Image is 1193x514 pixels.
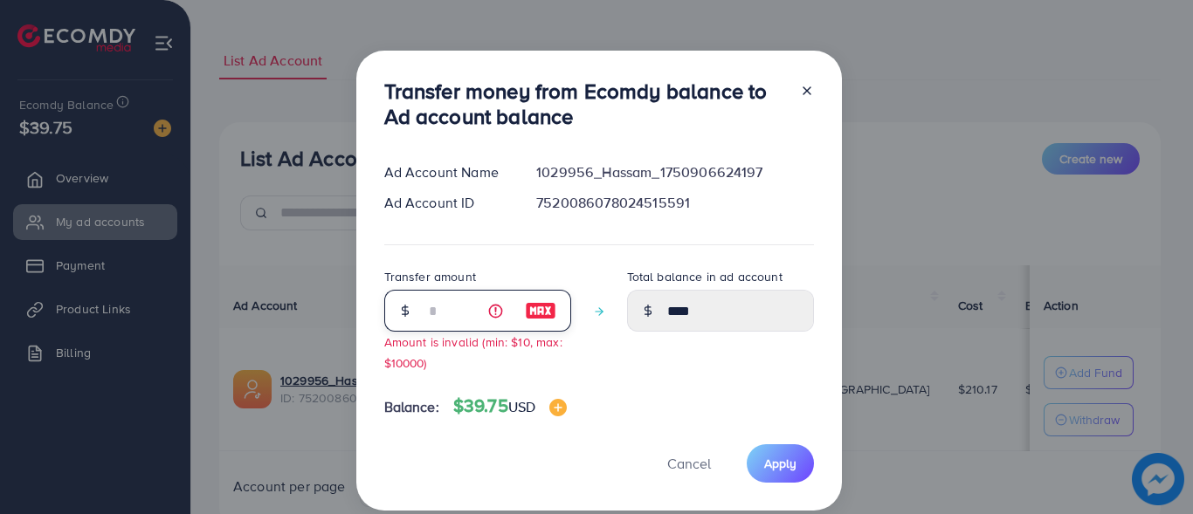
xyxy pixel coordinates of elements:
h3: Transfer money from Ecomdy balance to Ad account balance [384,79,786,129]
span: Balance: [384,397,439,417]
button: Cancel [645,444,733,482]
img: image [525,300,556,321]
h4: $39.75 [453,395,567,417]
span: USD [508,397,535,416]
span: Cancel [667,454,711,473]
div: 7520086078024515591 [522,193,827,213]
label: Total balance in ad account [627,268,783,285]
div: Ad Account Name [370,162,523,182]
label: Transfer amount [384,268,476,285]
img: image [549,399,567,416]
div: Ad Account ID [370,193,523,213]
div: 1029956_Hassam_1750906624197 [522,162,827,182]
button: Apply [747,444,814,482]
small: Amount is invalid (min: $10, max: $10000) [384,333,562,370]
span: Apply [764,455,796,472]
